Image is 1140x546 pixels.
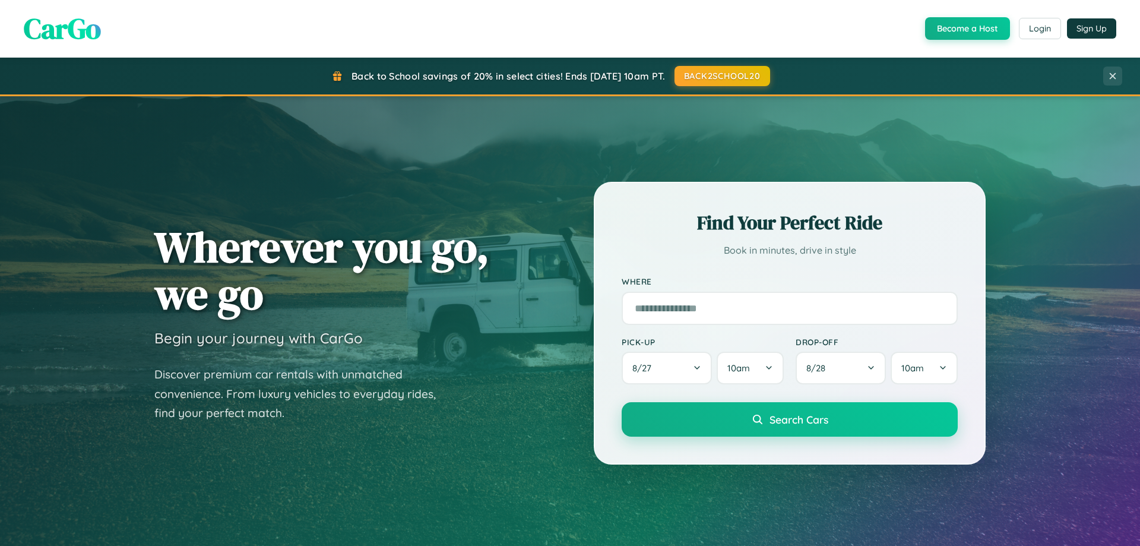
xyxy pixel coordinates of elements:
button: 8/27 [622,352,712,384]
h3: Begin your journey with CarGo [154,329,363,347]
button: Sign Up [1067,18,1116,39]
p: Discover premium car rentals with unmatched convenience. From luxury vehicles to everyday rides, ... [154,365,451,423]
label: Drop-off [796,337,958,347]
button: 8/28 [796,352,886,384]
label: Pick-up [622,337,784,347]
span: 8 / 28 [806,362,831,374]
h2: Find Your Perfect Ride [622,210,958,236]
span: CarGo [24,9,101,48]
label: Where [622,277,958,287]
button: BACK2SCHOOL20 [674,66,770,86]
button: 10am [891,352,958,384]
button: Login [1019,18,1061,39]
h1: Wherever you go, we go [154,223,489,317]
span: Back to School savings of 20% in select cities! Ends [DATE] 10am PT. [351,70,665,82]
button: Search Cars [622,402,958,437]
button: Become a Host [925,17,1010,40]
span: 10am [901,362,924,374]
span: Search Cars [769,413,828,426]
button: 10am [717,352,784,384]
p: Book in minutes, drive in style [622,242,958,259]
span: 8 / 27 [632,362,657,374]
span: 10am [727,362,750,374]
